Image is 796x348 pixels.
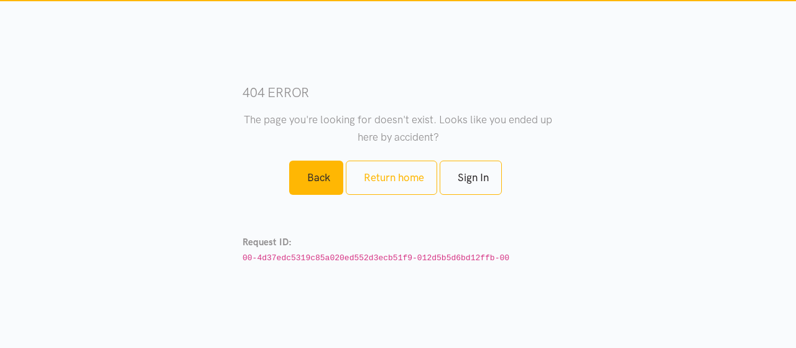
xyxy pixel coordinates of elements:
a: Sign In [440,161,502,195]
strong: Request ID: [243,237,292,248]
a: Back [289,161,343,195]
p: The page you're looking for doesn't exist. Looks like you ended up here by accident? [243,111,553,145]
a: Return home [346,161,437,195]
code: 00-4d37edc5319c85a020ed552d3ecb51f9-012d5b5d6bd12ffb-00 [243,253,509,263]
h3: 404 error [243,83,553,101]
